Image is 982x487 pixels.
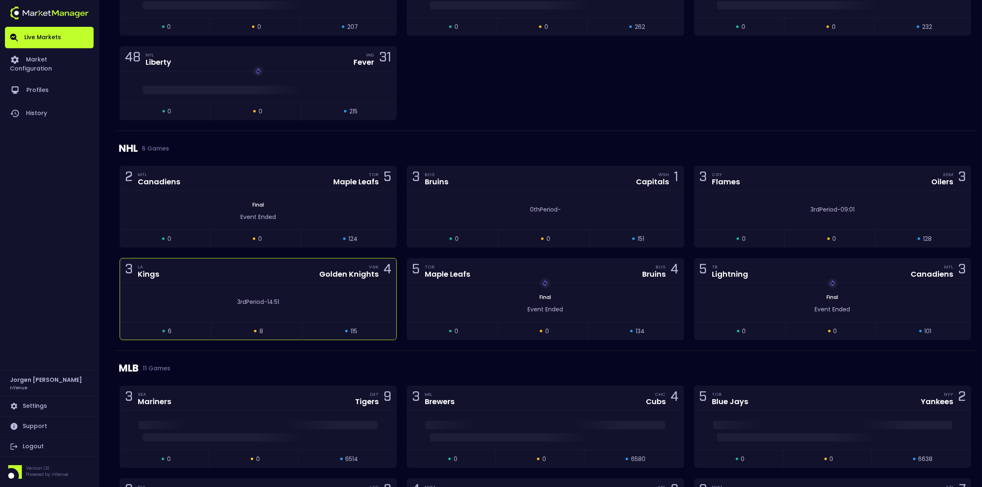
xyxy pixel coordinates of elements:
[267,298,279,306] span: 14:51
[264,298,267,306] span: -
[5,465,94,479] div: Version 1.31Powered by nVenue
[138,171,180,178] div: MTL
[712,391,749,398] div: TOR
[958,391,966,406] div: 2
[712,263,749,270] div: TB
[671,391,679,406] div: 4
[349,235,358,243] span: 124
[250,201,266,208] span: Final
[259,327,263,336] span: 8
[347,23,358,31] span: 207
[125,51,141,66] div: 48
[742,327,746,336] span: 0
[5,416,94,436] a: Support
[425,391,454,398] div: MIL
[259,107,262,116] span: 0
[384,391,391,406] div: 9
[138,271,159,278] div: Kings
[425,171,448,178] div: BOS
[240,213,276,221] span: Event Ended
[333,178,379,186] div: Maple Leafs
[558,205,561,214] span: -
[545,327,549,336] span: 0
[167,235,171,243] span: 0
[319,271,379,278] div: Golden Knights
[353,59,374,66] div: Fever
[699,263,707,278] div: 5
[412,391,420,406] div: 3
[369,171,379,178] div: TOR
[454,327,458,336] span: 0
[351,327,357,336] span: 115
[5,79,94,102] a: Profiles
[125,171,133,186] div: 2
[655,391,666,398] div: CHC
[412,263,420,278] div: 5
[255,68,261,75] img: replayImg
[5,27,94,48] a: Live Markets
[5,437,94,456] a: Logout
[355,398,379,405] div: Tigers
[5,396,94,416] a: Settings
[384,171,391,186] div: 5
[425,271,470,278] div: Maple Leafs
[636,327,645,336] span: 134
[546,235,550,243] span: 0
[712,271,749,278] div: Lightning
[834,327,837,336] span: 0
[258,235,262,243] span: 0
[10,7,89,19] img: logo
[830,455,834,463] span: 0
[943,171,953,178] div: EDM
[138,145,169,152] span: 6 Games
[10,384,27,391] h3: nVenue
[712,398,749,405] div: Blue Jays
[257,23,261,31] span: 0
[712,178,740,186] div: Flames
[349,107,358,116] span: 215
[833,235,836,243] span: 0
[931,178,953,186] div: Oilers
[379,51,391,66] div: 31
[425,178,448,186] div: Bruins
[958,263,966,278] div: 3
[146,59,171,66] div: Liberty
[425,263,470,270] div: TOR
[237,298,264,306] span: 3rd Period
[168,107,172,116] span: 0
[671,263,679,278] div: 4
[841,205,855,214] span: 09:01
[146,52,171,58] div: NYL
[741,455,745,463] span: 0
[346,455,358,463] span: 6514
[636,178,669,186] div: Capitals
[837,205,841,214] span: -
[542,455,546,463] span: 0
[125,263,133,278] div: 3
[810,205,837,214] span: 3rd Period
[369,263,379,270] div: VGK
[167,23,171,31] span: 0
[699,171,707,186] div: 3
[168,327,172,336] span: 6
[631,455,645,463] span: 6580
[659,171,669,178] div: WSH
[829,280,836,287] img: replayImg
[742,23,745,31] span: 0
[537,294,553,301] span: Final
[921,398,953,405] div: Yankees
[5,102,94,125] a: History
[925,327,932,336] span: 101
[542,280,549,287] img: replayImg
[824,294,841,301] span: Final
[944,391,953,398] div: NYY
[125,391,133,406] div: 3
[911,271,953,278] div: Canadiens
[918,455,933,463] span: 6638
[119,351,972,386] div: MLB
[26,465,68,471] p: Version 1.31
[815,305,850,313] span: Event Ended
[530,205,558,214] span: 0th Period
[638,235,644,243] span: 151
[923,235,932,243] span: 128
